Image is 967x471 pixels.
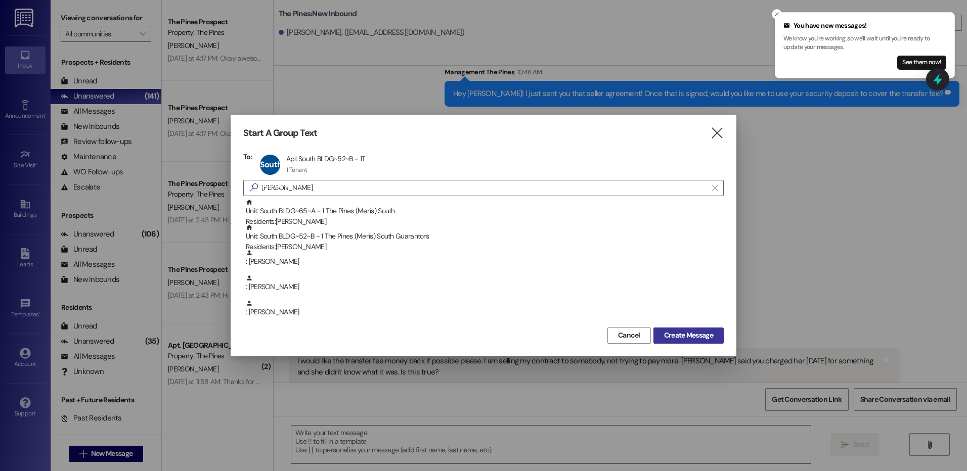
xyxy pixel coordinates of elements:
div: Unit: South BLDG~65~A - 1 The Pines (Men's) SouthResidents:[PERSON_NAME] [243,199,724,224]
i:  [710,128,724,138]
div: : [PERSON_NAME] [246,300,724,317]
h3: To: [243,152,252,161]
div: Unit: South BLDG~52~B - 1 The Pines (Men's) South GuarantorsResidents:[PERSON_NAME] [243,224,724,249]
button: Create Message [653,327,724,344]
input: Search for any contact or apartment [262,181,707,195]
span: South BLDG~52~B [260,159,301,190]
span: Create Message [664,330,713,341]
div: Apt South BLDG~52~B - 1T [286,154,365,163]
h3: Start A Group Text [243,127,317,139]
button: Clear text [707,180,723,196]
p: We know you're working, so we'll wait until you're ready to update your messages. [783,34,946,52]
div: Residents: [PERSON_NAME] [246,242,724,252]
div: : [PERSON_NAME] [246,249,724,267]
button: Close toast [772,9,782,19]
button: See them now! [897,56,946,70]
div: You have new messages! [783,21,946,31]
div: : [PERSON_NAME] [246,274,724,292]
div: 1 Tenant [286,166,307,174]
div: : [PERSON_NAME] [243,249,724,274]
div: : [PERSON_NAME] [243,274,724,300]
div: Unit: South BLDG~52~B - 1 The Pines (Men's) South Guarantors [246,224,724,253]
div: Unit: South BLDG~65~A - 1 The Pines (Men's) South [246,199,724,227]
i:  [712,184,718,192]
button: Cancel [607,327,651,344]
i:  [246,182,262,193]
span: Cancel [618,330,640,341]
div: : [PERSON_NAME] [243,300,724,325]
div: Residents: [PERSON_NAME] [246,216,724,227]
